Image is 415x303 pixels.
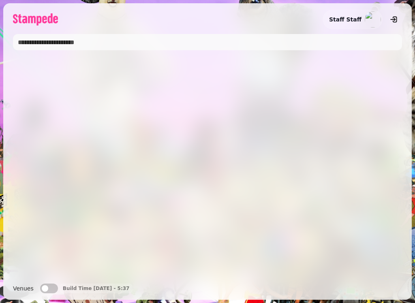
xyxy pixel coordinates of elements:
label: Venues [13,284,34,293]
img: logo [13,13,58,26]
button: logout [386,11,402,28]
p: Build Time [DATE] - 5:37 [63,285,130,292]
img: aHR0cHM6Ly93d3cuZ3JhdmF0YXIuY29tL2F2YXRhci9lOGUxYzE3MGEwZjIwZTQzMjgyNzc1OWQyODkwZTcwYz9zPTE1MCZkP... [365,11,381,28]
h2: Staff Staff [329,15,362,23]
